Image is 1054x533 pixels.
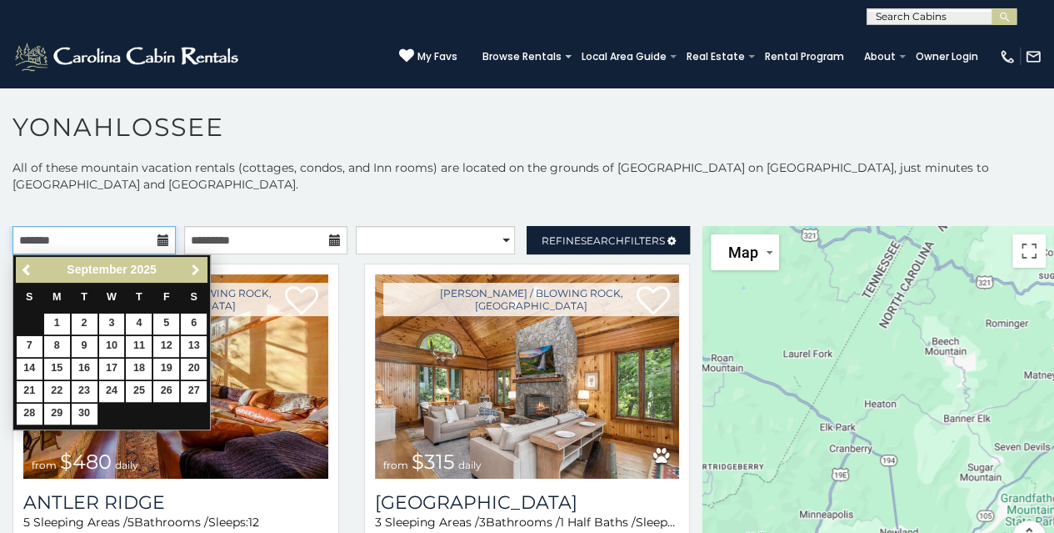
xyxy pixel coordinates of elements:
span: September [67,263,127,276]
a: 3 [99,314,125,334]
span: Map [727,244,757,261]
a: 11 [126,336,152,357]
a: 24 [99,381,125,402]
span: 1 Half Baths / [560,515,636,530]
a: 5 [153,314,179,334]
span: Tuesday [81,291,87,303]
span: 3 [479,515,486,530]
span: from [383,459,408,471]
img: phone-regular-white.png [999,48,1016,65]
a: 29 [44,404,70,425]
a: 23 [72,381,97,402]
span: Refine Filters [542,234,665,247]
span: Sunday [26,291,32,303]
a: 20 [181,359,207,380]
a: 26 [153,381,179,402]
a: 25 [126,381,152,402]
a: 2 [72,314,97,334]
img: White-1-2.png [12,40,243,73]
span: Search [581,234,624,247]
button: Change map style [711,234,779,270]
span: My Favs [417,49,457,64]
span: $315 [412,450,455,474]
span: 5 [23,515,30,530]
a: [PERSON_NAME] / Blowing Rock, [GEOGRAPHIC_DATA] [383,283,680,316]
a: 16 [72,359,97,380]
h3: Chimney Island [375,491,680,514]
span: 11 [676,515,684,530]
a: My Favs [399,48,457,65]
a: 13 [181,336,207,357]
a: Owner Login [907,45,987,68]
a: 4 [126,314,152,334]
a: 14 [17,359,42,380]
span: 12 [248,515,259,530]
img: mail-regular-white.png [1025,48,1042,65]
span: Saturday [191,291,197,303]
a: 9 [72,336,97,357]
a: 19 [153,359,179,380]
span: Next [189,264,202,277]
img: Chimney Island [375,274,680,479]
a: 17 [99,359,125,380]
span: Friday [163,291,170,303]
a: 10 [99,336,125,357]
span: 2025 [131,263,157,276]
a: Antler Ridge [23,491,328,514]
span: from [32,459,57,471]
span: Wednesday [107,291,117,303]
a: 1 [44,314,70,334]
a: 6 [181,314,207,334]
a: 21 [17,381,42,402]
a: Real Estate [678,45,753,68]
span: 3 [375,515,382,530]
a: 15 [44,359,70,380]
a: 8 [44,336,70,357]
a: 28 [17,404,42,425]
span: daily [458,459,482,471]
a: Chimney Island from $315 daily [375,274,680,479]
a: [GEOGRAPHIC_DATA] [375,491,680,514]
a: RefineSearchFilters [527,226,690,254]
a: About [856,45,904,68]
a: Next [185,259,206,280]
a: Local Area Guide [573,45,675,68]
span: Thursday [136,291,142,303]
a: Previous [17,259,38,280]
a: 7 [17,336,42,357]
a: Rental Program [757,45,852,68]
span: Previous [21,264,34,277]
span: $480 [60,450,112,474]
span: Monday [52,291,62,303]
a: 27 [181,381,207,402]
a: 18 [126,359,152,380]
a: 30 [72,404,97,425]
a: 22 [44,381,70,402]
button: Toggle fullscreen view [1012,234,1046,268]
span: 5 [127,515,134,530]
a: Browse Rentals [474,45,570,68]
span: daily [115,459,138,471]
a: 12 [153,336,179,357]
